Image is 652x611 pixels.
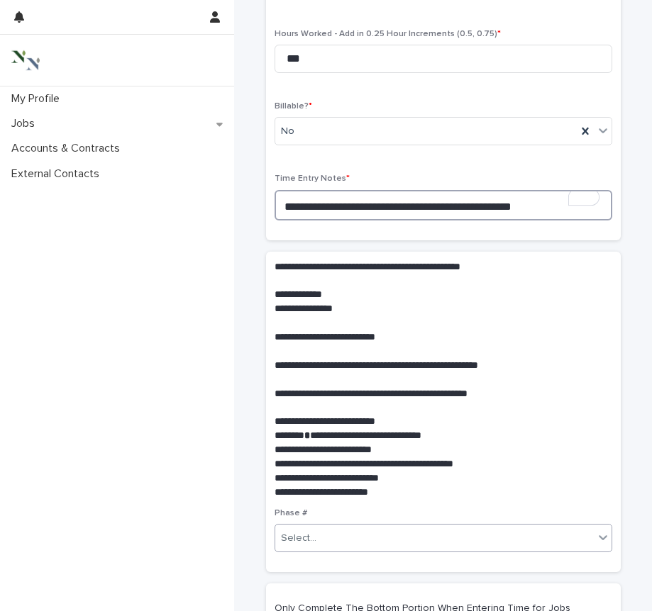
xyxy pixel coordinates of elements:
p: My Profile [6,92,71,106]
span: Time Entry Notes [275,174,350,183]
textarea: To enrich screen reader interactions, please activate Accessibility in Grammarly extension settings [275,190,612,220]
span: Hours Worked - Add in 0.25 Hour Increments (0.5, 0.75) [275,30,501,38]
p: External Contacts [6,167,111,181]
p: Jobs [6,117,46,130]
span: No [281,124,294,139]
span: Billable? [275,102,312,111]
img: 3bAFpBnQQY6ys9Fa9hsD [11,46,40,74]
p: Accounts & Contracts [6,142,131,155]
span: Phase # [275,509,307,517]
div: Select... [281,531,316,546]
